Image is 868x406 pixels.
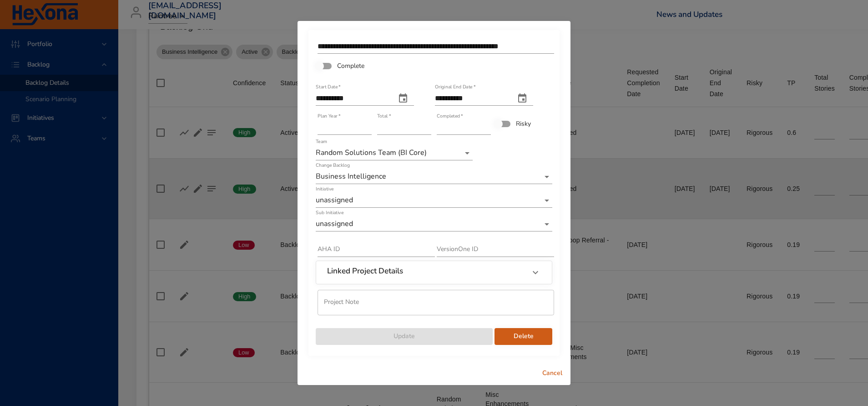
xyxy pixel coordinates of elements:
[435,84,475,89] label: Original End Date
[316,163,350,168] label: Change Backlog
[437,113,463,118] label: Completed
[316,186,333,191] label: Initiative
[316,139,327,144] label: Team
[538,365,567,382] button: Cancel
[316,261,552,284] div: Linked Project Details
[377,113,391,118] label: Total
[316,84,341,89] label: Start Date
[316,217,552,231] div: unassigned
[511,87,533,109] button: original end date
[392,87,414,109] button: start date
[516,119,531,128] span: Risky
[541,368,563,379] span: Cancel
[502,331,545,342] span: Delete
[495,328,552,345] button: Delete
[318,113,340,118] label: Plan Year
[316,193,552,208] div: unassigned
[316,170,552,184] div: Business Intelligence
[327,267,403,276] h6: Linked Project Details
[316,210,343,215] label: Sub Initiative
[337,61,364,71] span: Complete
[316,146,473,160] div: Random Solutions Team (BI Core)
